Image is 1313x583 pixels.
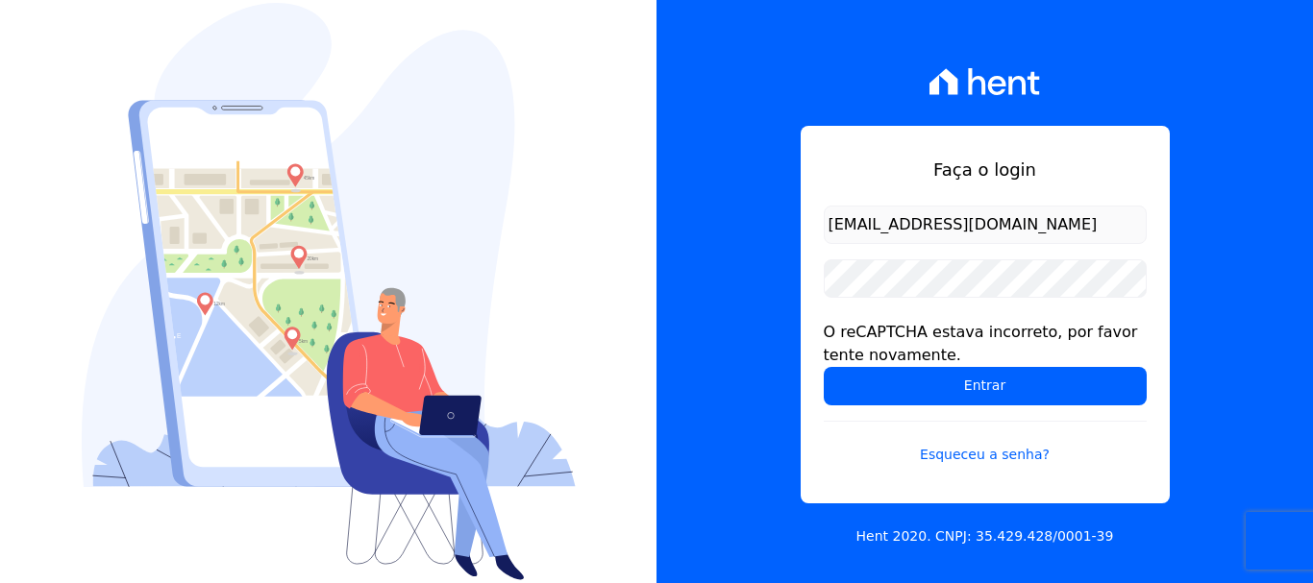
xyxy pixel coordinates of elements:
[824,206,1147,244] input: Email
[82,3,576,580] img: Login
[856,526,1114,547] p: Hent 2020. CNPJ: 35.429.428/0001-39
[824,157,1147,182] h1: Faça o login
[824,421,1147,465] a: Esqueceu a senha?
[824,367,1147,405] input: Entrar
[824,321,1147,367] div: O reCAPTCHA estava incorreto, por favor tente novamente.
